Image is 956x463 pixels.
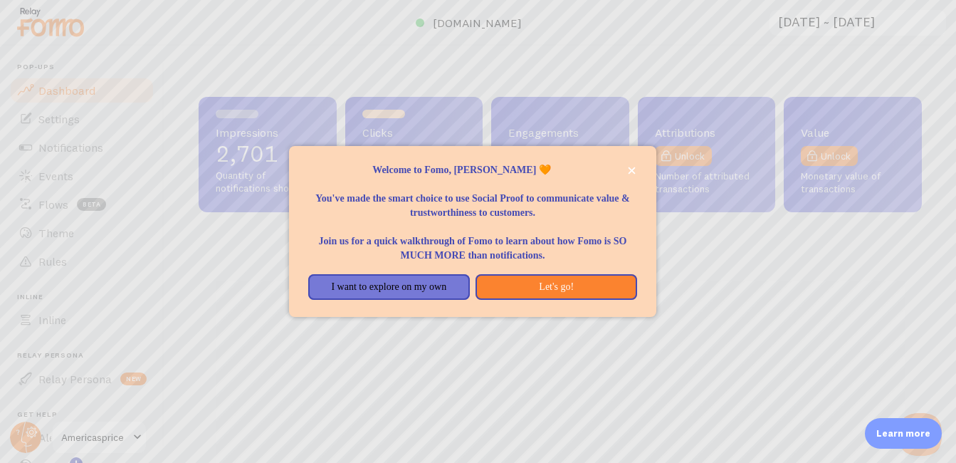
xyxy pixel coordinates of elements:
p: Welcome to Fomo, [PERSON_NAME] 🧡 [306,163,639,177]
p: You've made the smart choice to use Social Proof to communicate value & trustworthiness to custom... [306,177,639,220]
p: Join us for a quick walkthrough of Fomo to learn about how Fomo is SO MUCH MORE than notifications. [306,220,639,263]
button: I want to explore on my own [308,274,470,300]
div: Welcome to Fomo, John Cuellar 🧡You&amp;#39;ve made the smart choice to use Social Proof to commun... [289,146,656,317]
div: Learn more [865,418,942,449]
button: close, [624,163,639,178]
button: Let's go! [476,274,637,300]
p: Learn more [876,427,930,440]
